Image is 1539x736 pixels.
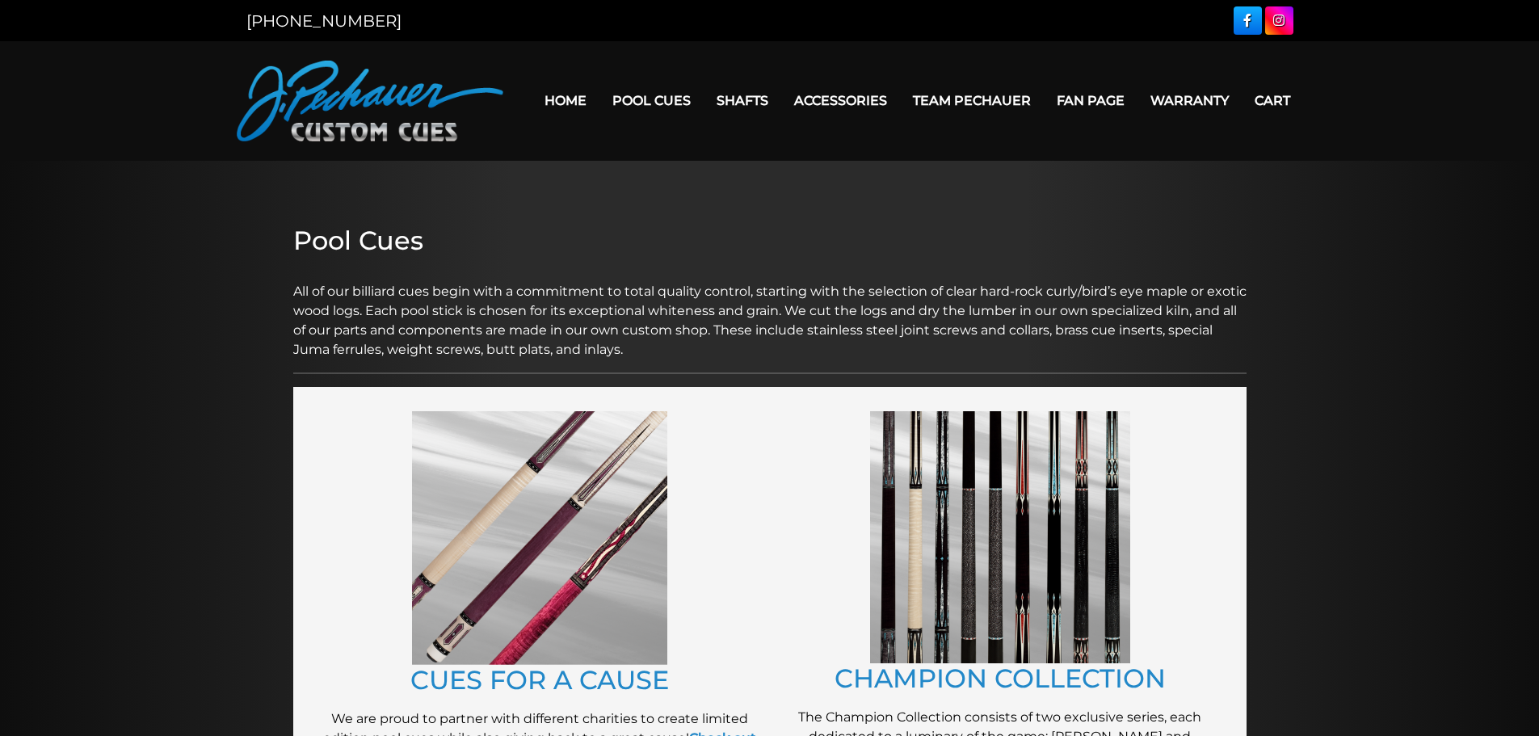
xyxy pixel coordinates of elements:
[900,80,1044,121] a: Team Pechauer
[532,80,599,121] a: Home
[1044,80,1137,121] a: Fan Page
[1137,80,1242,121] a: Warranty
[1242,80,1303,121] a: Cart
[781,80,900,121] a: Accessories
[293,225,1247,256] h2: Pool Cues
[410,664,669,696] a: CUES FOR A CAUSE
[835,662,1166,694] a: CHAMPION COLLECTION
[293,263,1247,360] p: All of our billiard cues begin with a commitment to total quality control, starting with the sele...
[237,61,503,141] img: Pechauer Custom Cues
[599,80,704,121] a: Pool Cues
[246,11,402,31] a: [PHONE_NUMBER]
[704,80,781,121] a: Shafts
